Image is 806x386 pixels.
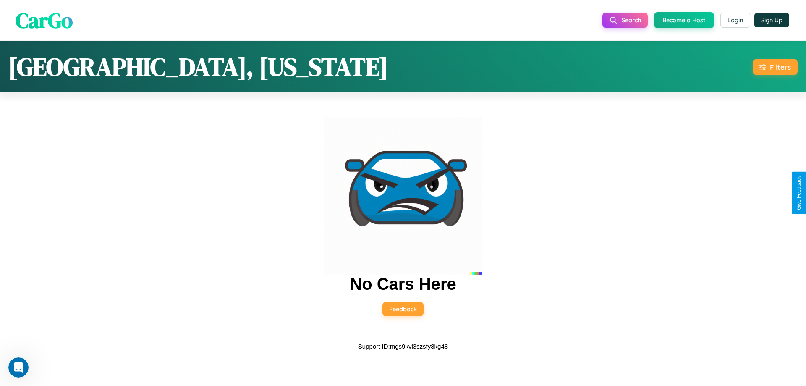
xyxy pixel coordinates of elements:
button: Sign Up [754,13,789,27]
img: car [324,117,482,275]
button: Search [602,13,648,28]
button: Login [720,13,750,28]
div: Give Feedback [796,176,802,210]
h1: [GEOGRAPHIC_DATA], [US_STATE] [8,50,388,84]
button: Feedback [382,302,424,316]
iframe: Intercom live chat [8,357,29,378]
h2: No Cars Here [350,275,456,294]
button: Filters [753,59,798,75]
span: Search [622,16,641,24]
div: Filters [770,63,791,71]
p: Support ID: mgs9kvl3szsfy8kg48 [358,341,448,352]
button: Become a Host [654,12,714,28]
span: CarGo [16,5,73,34]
